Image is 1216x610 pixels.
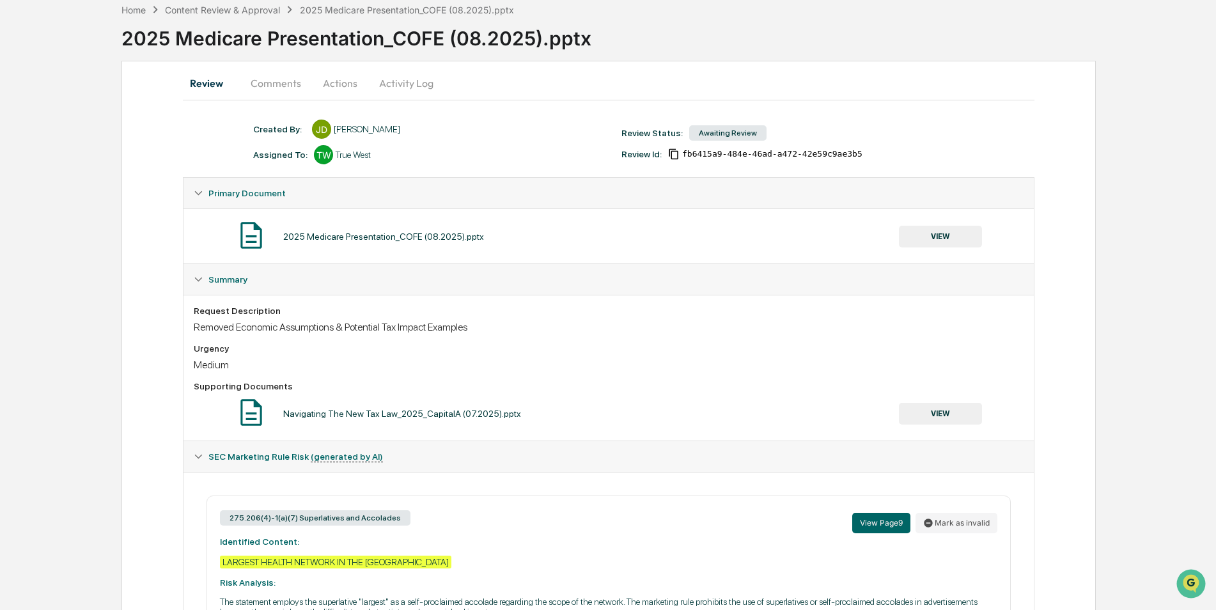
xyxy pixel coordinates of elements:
[220,577,276,588] strong: Risk Analysis:
[668,148,680,160] span: Copy Id
[311,451,383,462] u: (generated by AI)
[300,4,514,15] div: 2025 Medicare Presentation_COFE (08.2025).pptx
[336,150,371,160] div: True West
[314,145,333,164] div: TW
[852,513,910,533] button: View Page9
[194,359,1023,371] div: Medium
[334,124,400,134] div: [PERSON_NAME]
[220,536,299,547] strong: Identified Content:
[183,68,1034,98] div: secondary tabs example
[220,510,410,526] div: 275.206(4)-1(a)(7) Superlatives and Accolades
[208,451,383,462] span: SEC Marketing Rule Risk
[235,219,267,251] img: Document Icon
[208,188,286,198] span: Primary Document
[235,396,267,428] img: Document Icon
[33,58,211,72] input: Clear
[26,161,82,174] span: Preclearance
[194,343,1023,354] div: Urgency
[13,162,23,173] div: 🖐️
[916,513,997,533] button: Mark as invalid
[8,180,86,203] a: 🔎Data Lookup
[208,274,247,285] span: Summary
[183,441,1033,472] div: SEC Marketing Rule Risk (generated by AI)
[26,185,81,198] span: Data Lookup
[8,156,88,179] a: 🖐️Preclearance
[121,4,146,15] div: Home
[682,149,862,159] span: fb6415a9-484e-46ad-a472-42e59c9ae3b5
[369,68,444,98] button: Activity Log
[183,264,1033,295] div: Summary
[88,156,164,179] a: 🗄️Attestations
[13,98,36,121] img: 1746055101610-c473b297-6a78-478c-a979-82029cc54cd1
[240,68,311,98] button: Comments
[194,381,1023,391] div: Supporting Documents
[183,68,240,98] button: Review
[220,556,451,568] div: LARGEST HEALTH NETWORK IN THE [GEOGRAPHIC_DATA]
[127,217,155,226] span: Pylon
[43,111,162,121] div: We're available if you need us!
[621,149,662,159] div: Review Id:
[899,226,982,247] button: VIEW
[1175,568,1210,602] iframe: Open customer support
[13,27,233,47] p: How can we help?
[253,124,306,134] div: Created By: ‎ ‎
[183,208,1033,263] div: Primary Document
[90,216,155,226] a: Powered byPylon
[105,161,159,174] span: Attestations
[194,321,1023,333] div: Removed Economic Assumptions & Potential Tax Impact Examples
[194,306,1023,316] div: Request Description
[93,162,103,173] div: 🗄️
[283,409,521,419] div: Navigating The New Tax Law_2025_CapitalA (07.2025).pptx
[621,128,683,138] div: Review Status:
[183,295,1033,441] div: Summary
[43,98,210,111] div: Start new chat
[13,187,23,197] div: 🔎
[311,68,369,98] button: Actions
[689,125,767,141] div: Awaiting Review
[183,178,1033,208] div: Primary Document
[253,150,308,160] div: Assigned To:
[283,231,484,242] div: 2025 Medicare Presentation_COFE (08.2025).pptx
[899,403,982,425] button: VIEW
[121,17,1216,50] div: 2025 Medicare Presentation_COFE (08.2025).pptx
[217,102,233,117] button: Start new chat
[165,4,280,15] div: Content Review & Approval
[312,120,331,139] div: JD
